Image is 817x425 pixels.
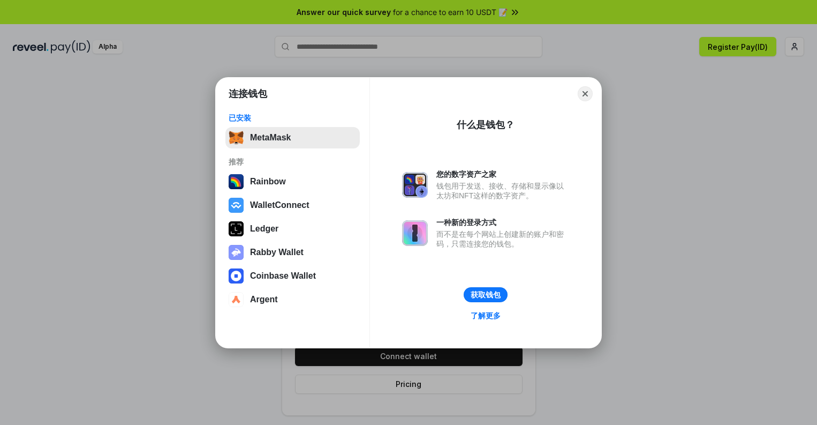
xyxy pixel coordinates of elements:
button: WalletConnect [225,195,360,216]
img: svg+xml,%3Csvg%20width%3D%22120%22%20height%3D%22120%22%20viewBox%3D%220%200%20120%20120%22%20fil... [229,174,244,189]
img: svg+xml,%3Csvg%20width%3D%2228%22%20height%3D%2228%22%20viewBox%3D%220%200%2028%2028%22%20fill%3D... [229,292,244,307]
button: Coinbase Wallet [225,265,360,287]
div: 推荐 [229,157,357,167]
div: 什么是钱包？ [457,118,515,131]
div: 一种新的登录方式 [436,218,569,227]
div: Rabby Wallet [250,248,304,257]
button: Close [578,86,593,101]
div: 您的数字资产之家 [436,169,569,179]
a: 了解更多 [464,309,507,323]
div: Ledger [250,224,278,234]
div: 钱包用于发送、接收、存储和显示像以太坊和NFT这样的数字资产。 [436,181,569,200]
img: svg+xml,%3Csvg%20xmlns%3D%22http%3A%2F%2Fwww.w3.org%2F2000%2Fsvg%22%20fill%3D%22none%22%20viewBox... [402,220,428,246]
button: Argent [225,289,360,310]
button: Rainbow [225,171,360,192]
div: 而不是在每个网站上创建新的账户和密码，只需连接您的钱包。 [436,229,569,249]
img: svg+xml,%3Csvg%20fill%3D%22none%22%20height%3D%2233%22%20viewBox%3D%220%200%2035%2033%22%20width%... [229,130,244,145]
img: svg+xml,%3Csvg%20width%3D%2228%22%20height%3D%2228%22%20viewBox%3D%220%200%2028%2028%22%20fill%3D... [229,269,244,284]
h1: 连接钱包 [229,87,267,100]
img: svg+xml,%3Csvg%20xmlns%3D%22http%3A%2F%2Fwww.w3.org%2F2000%2Fsvg%22%20fill%3D%22none%22%20viewBox... [402,172,428,198]
button: 获取钱包 [464,287,508,302]
img: svg+xml,%3Csvg%20xmlns%3D%22http%3A%2F%2Fwww.w3.org%2F2000%2Fsvg%22%20fill%3D%22none%22%20viewBox... [229,245,244,260]
div: MetaMask [250,133,291,143]
button: Ledger [225,218,360,240]
img: svg+xml,%3Csvg%20xmlns%3D%22http%3A%2F%2Fwww.w3.org%2F2000%2Fsvg%22%20width%3D%2228%22%20height%3... [229,221,244,236]
img: svg+xml,%3Csvg%20width%3D%2228%22%20height%3D%2228%22%20viewBox%3D%220%200%2028%2028%22%20fill%3D... [229,198,244,213]
div: WalletConnect [250,200,309,210]
div: 获取钱包 [471,290,501,300]
button: MetaMask [225,127,360,148]
div: 了解更多 [471,311,501,320]
div: 已安装 [229,113,357,123]
button: Rabby Wallet [225,242,360,263]
div: Rainbow [250,177,286,187]
div: Argent [250,295,278,304]
div: Coinbase Wallet [250,271,316,281]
